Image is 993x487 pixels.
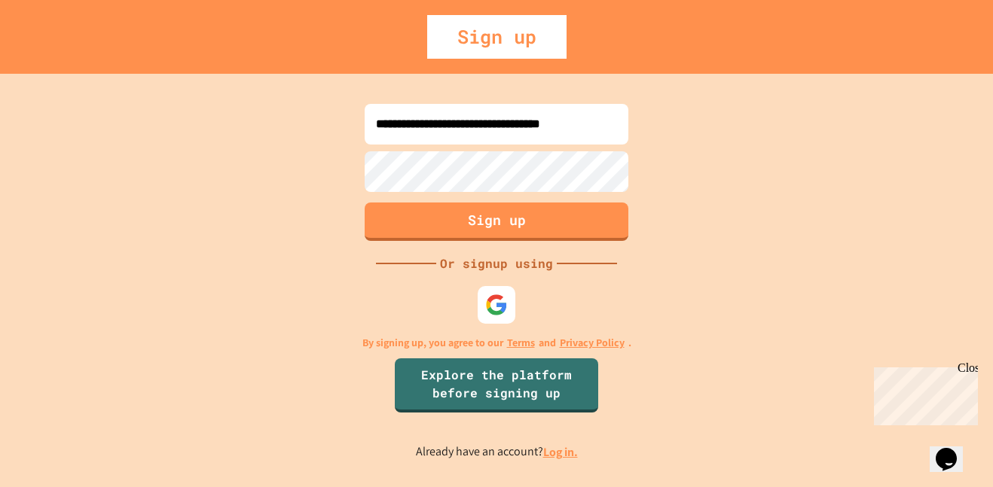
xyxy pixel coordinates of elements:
[507,335,535,351] a: Terms
[543,444,578,460] a: Log in.
[395,358,598,412] a: Explore the platform before signing up
[427,15,567,59] div: Sign up
[868,361,978,425] iframe: chat widget
[6,6,104,96] div: Chat with us now!Close
[485,294,508,316] img: google-icon.svg
[416,443,578,461] p: Already have an account?
[365,202,628,241] button: Sign up
[362,335,631,351] p: By signing up, you agree to our and .
[560,335,625,351] a: Privacy Policy
[930,427,978,472] iframe: chat widget
[436,254,557,272] div: Or signup using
